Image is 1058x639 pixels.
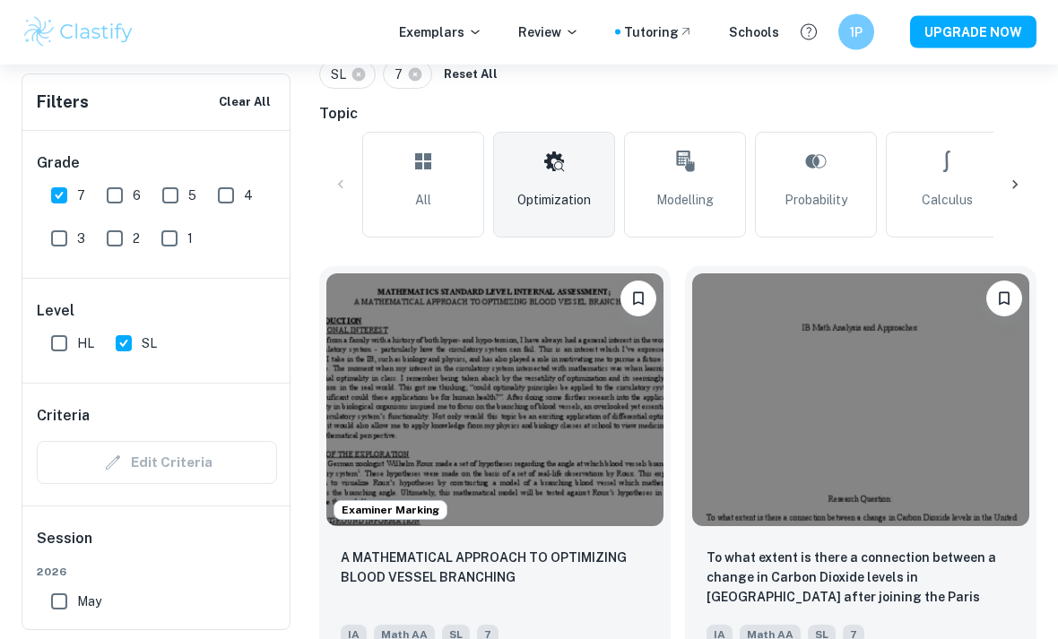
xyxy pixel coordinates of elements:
[846,22,867,42] h6: 1P
[77,333,94,353] span: HL
[77,229,85,248] span: 3
[334,503,447,519] span: Examiner Marking
[518,22,579,42] p: Review
[37,300,277,322] h6: Level
[133,186,141,205] span: 6
[142,333,157,353] span: SL
[37,152,277,174] h6: Grade
[729,22,779,42] a: Schools
[326,274,663,527] img: Math AA IA example thumbnail: A MATHEMATICAL APPROACH TO OPTIMIZING BL
[910,16,1036,48] button: UPGRADE NOW
[341,548,649,588] p: A MATHEMATICAL APPROACH TO OPTIMIZING BLOOD VESSEL BRANCHING
[707,548,1015,609] p: To what extent is there a connection between a change in Carbon Dioxide levels in the United Stat...
[624,22,693,42] a: Tutoring
[331,65,354,85] span: SL
[77,592,101,611] span: May
[620,281,656,317] button: Bookmark
[399,22,482,42] p: Exemplars
[383,61,432,90] div: 7
[187,229,193,248] span: 1
[656,191,714,211] span: Modelling
[188,186,196,205] span: 5
[838,14,874,50] button: 1P
[22,14,135,50] img: Clastify logo
[517,191,591,211] span: Optimization
[77,186,85,205] span: 7
[415,191,431,211] span: All
[37,441,277,484] div: Criteria filters are unavailable when searching by topic
[37,405,90,427] h6: Criteria
[214,89,275,116] button: Clear All
[692,274,1029,527] img: Math AA IA example thumbnail: To what extent is there a connection be
[319,104,1036,125] h6: Topic
[395,65,411,85] span: 7
[244,186,253,205] span: 4
[37,528,277,564] h6: Session
[133,229,140,248] span: 2
[922,191,973,211] span: Calculus
[793,17,824,47] button: Help and Feedback
[439,62,502,89] button: Reset All
[319,61,376,90] div: SL
[37,90,89,115] h6: Filters
[37,564,277,580] span: 2026
[986,281,1022,317] button: Bookmark
[785,191,847,211] span: Probability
